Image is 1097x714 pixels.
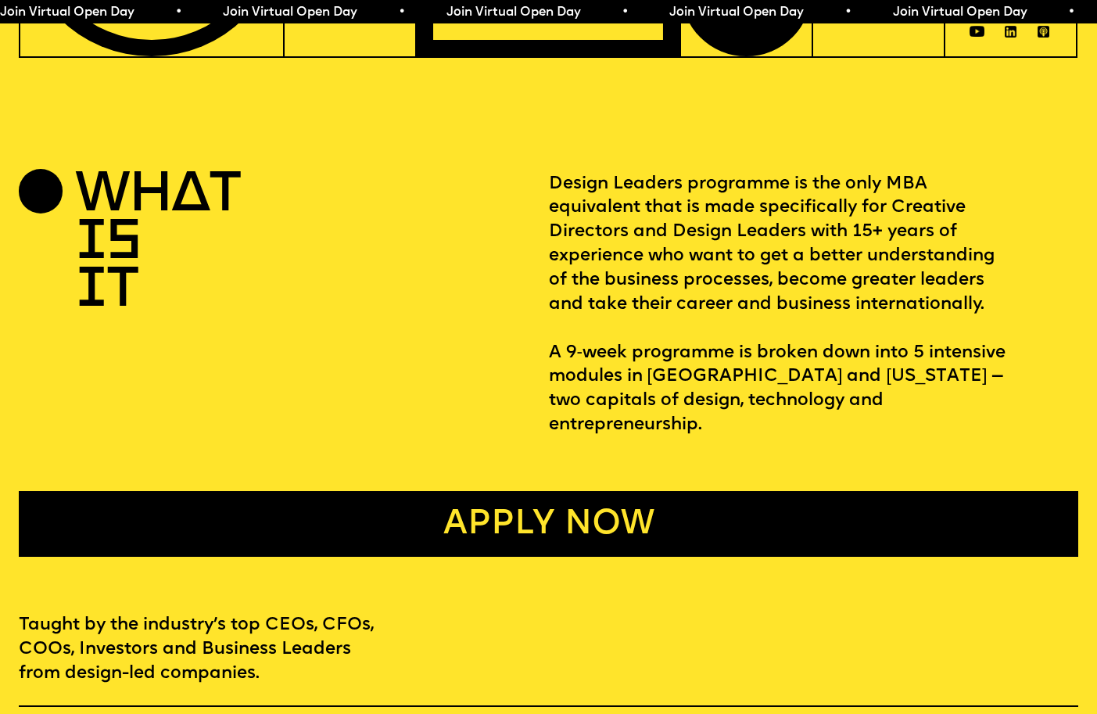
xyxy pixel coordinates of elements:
span: • [395,6,402,19]
span: • [841,6,848,19]
span: • [172,6,179,19]
span: • [1065,6,1072,19]
a: Apply now [19,491,1077,557]
span: • [618,6,626,19]
p: Taught by the industry’s top CEOs, CFOs, COOs, Investors and Business Leaders from design-led com... [19,614,381,687]
h2: WHAT IS IT [75,173,163,317]
p: Design Leaders programme is the only MBA equivalent that is made specifically for Creative Direct... [549,173,1078,438]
